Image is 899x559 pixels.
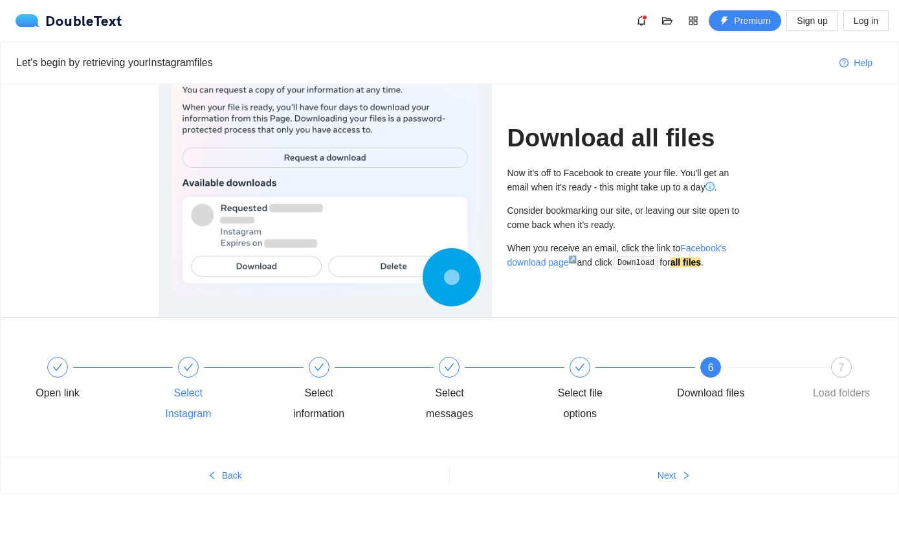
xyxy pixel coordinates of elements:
[314,362,324,372] span: check
[16,14,122,27] div: DoubleText
[854,56,872,70] span: Help
[708,362,714,373] span: 6
[507,241,741,270] div: When you receive an email, click the link to and click for .
[839,362,845,373] span: 7
[444,362,454,372] span: check
[282,383,357,424] div: Select information
[786,10,838,31] button: Sign up
[797,14,827,28] span: Sign up
[682,471,691,481] span: right
[282,357,412,424] div: Select information
[183,362,194,372] span: check
[843,10,889,31] button: Log in
[16,14,45,27] img: logo
[208,471,217,481] span: left
[412,383,487,424] div: Select messages
[657,10,678,31] button: folder-open
[542,383,617,424] div: Select file options
[450,465,899,486] button: Nextright
[52,362,63,372] span: check
[412,357,542,424] div: Select messages
[631,10,652,31] button: bell
[734,14,770,28] span: Premium
[568,255,577,263] sup: ↗
[614,257,658,269] code: Download
[575,362,585,372] span: check
[839,58,849,69] span: question-circle
[16,14,122,27] a: logoDoubleText
[829,52,883,73] button: question-circleHelp
[804,357,879,404] div: 7Load folders
[151,357,282,424] div: Select Instagram
[677,383,744,404] div: Download files
[36,383,80,404] div: Open link
[854,14,878,28] span: Log in
[507,166,741,194] div: Now it's off to Facebook to create your file. You'll get an email when it's ready - this might ta...
[683,16,703,26] span: appstore
[720,16,729,27] span: thunderbolt
[507,243,727,268] a: Facebook's download page↗
[813,383,870,404] div: Load folders
[673,357,804,404] div: 6Download files
[658,16,677,26] span: folder-open
[705,182,715,191] span: info-circle
[507,203,741,232] div: Consider bookmarking our site, or leaving our site open to come back when it's ready.
[507,123,741,154] h1: Download all files
[658,468,676,483] span: Next
[151,383,226,424] div: Select Instagram
[222,468,242,483] span: Back
[683,10,704,31] button: appstore
[1,465,449,486] button: leftBack
[709,10,781,31] button: thunderboltPremium
[542,357,673,424] div: Select file options
[16,54,829,71] div: Let's begin by retrieving your Instagram files
[671,257,701,268] strong: all files
[20,357,151,404] div: Open link
[632,16,651,26] span: bell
